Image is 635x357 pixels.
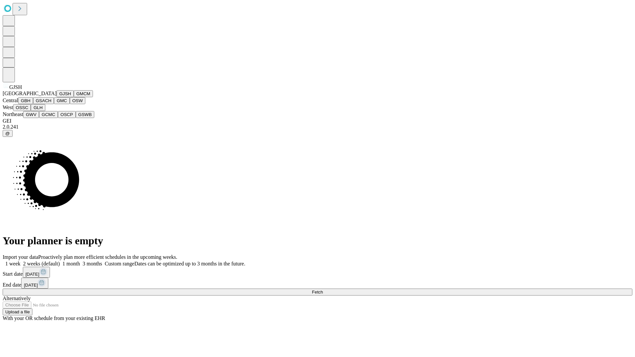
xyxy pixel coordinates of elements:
[3,104,13,110] span: West
[23,111,39,118] button: GWV
[3,308,32,315] button: Upload a file
[312,290,323,295] span: Fetch
[3,91,57,96] span: [GEOGRAPHIC_DATA]
[18,97,33,104] button: GBH
[33,97,54,104] button: GSACH
[24,283,38,288] span: [DATE]
[58,111,76,118] button: OSCP
[54,97,69,104] button: GMC
[3,278,632,289] div: End date
[83,261,102,266] span: 3 months
[13,104,31,111] button: OSSC
[3,124,632,130] div: 2.0.241
[3,118,632,124] div: GEI
[63,261,80,266] span: 1 month
[74,90,93,97] button: GMCM
[3,254,38,260] span: Import your data
[25,272,39,277] span: [DATE]
[23,267,50,278] button: [DATE]
[38,254,177,260] span: Proactively plan more efficient schedules in the upcoming weeks.
[5,261,21,266] span: 1 week
[31,104,45,111] button: GLH
[134,261,245,266] span: Dates can be optimized up to 3 months in the future.
[23,261,60,266] span: 2 weeks (default)
[9,84,22,90] span: GJSH
[3,267,632,278] div: Start date
[3,315,105,321] span: With your OR schedule from your existing EHR
[3,296,30,301] span: Alternatively
[3,130,13,137] button: @
[3,289,632,296] button: Fetch
[57,90,74,97] button: GJSH
[3,98,18,103] span: Central
[5,131,10,136] span: @
[39,111,58,118] button: GCMC
[76,111,95,118] button: GSWB
[70,97,86,104] button: OSW
[105,261,134,266] span: Custom range
[3,235,632,247] h1: Your planner is empty
[3,111,23,117] span: Northeast
[21,278,48,289] button: [DATE]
